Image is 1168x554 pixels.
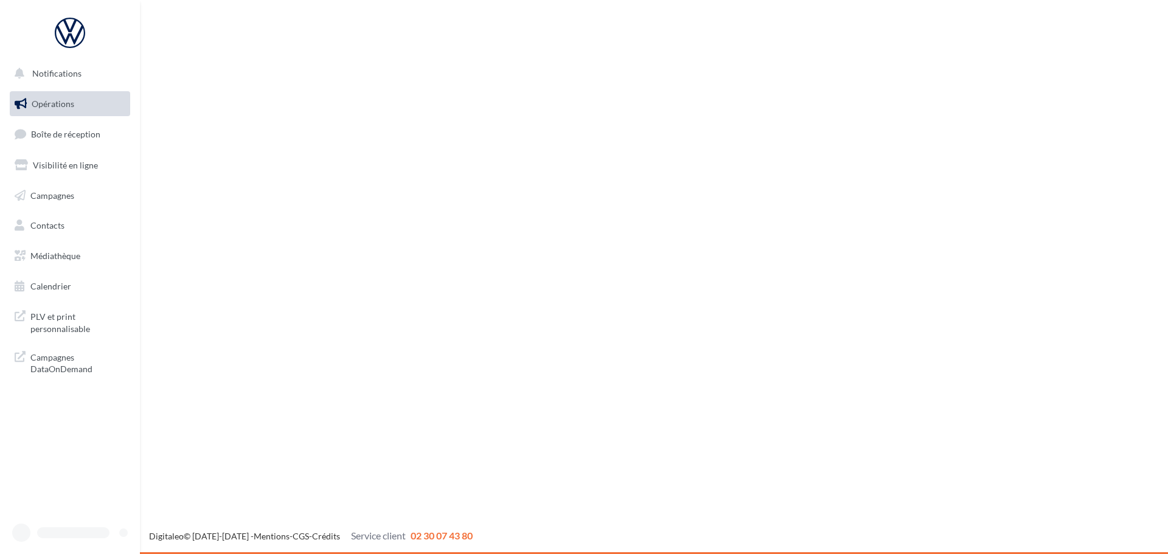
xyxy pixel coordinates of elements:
span: Contacts [30,220,64,230]
span: Opérations [32,99,74,109]
span: Boîte de réception [31,129,100,139]
a: PLV et print personnalisable [7,303,133,339]
span: 02 30 07 43 80 [411,530,473,541]
a: Opérations [7,91,133,117]
a: Campagnes DataOnDemand [7,344,133,380]
span: PLV et print personnalisable [30,308,125,334]
a: Médiathèque [7,243,133,269]
span: Calendrier [30,281,71,291]
a: Contacts [7,213,133,238]
span: Campagnes DataOnDemand [30,349,125,375]
span: Service client [351,530,406,541]
span: Campagnes [30,190,74,200]
button: Notifications [7,61,128,86]
span: Notifications [32,68,82,78]
a: Calendrier [7,274,133,299]
a: Crédits [312,531,340,541]
span: © [DATE]-[DATE] - - - [149,531,473,541]
a: Campagnes [7,183,133,209]
a: Visibilité en ligne [7,153,133,178]
a: CGS [293,531,309,541]
span: Visibilité en ligne [33,160,98,170]
span: Médiathèque [30,251,80,261]
a: Digitaleo [149,531,184,541]
a: Boîte de réception [7,121,133,147]
a: Mentions [254,531,290,541]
